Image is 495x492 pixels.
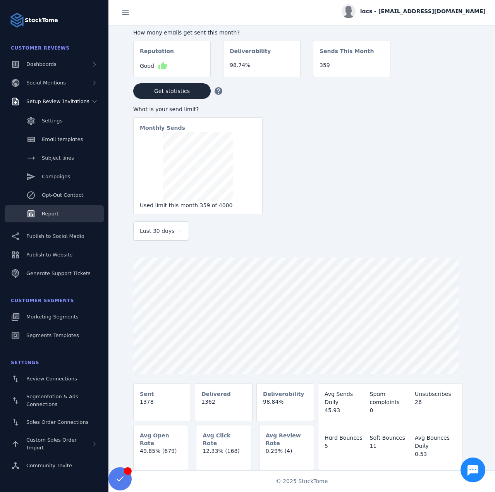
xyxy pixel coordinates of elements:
span: Campaigns [42,174,70,179]
span: Setup Review Invitations [26,98,89,104]
a: Sales Order Connections [5,414,104,431]
a: Segmentation & Ads Connections [5,389,104,412]
span: Subject lines [42,155,74,161]
strong: StackTome [25,16,58,24]
div: Hard Bounces [325,434,366,442]
mat-card-subtitle: Monthly Sends [140,124,185,132]
mat-card-content: 359 [313,61,390,76]
a: Opt-Out Contact [5,187,104,204]
div: 5 [325,442,366,450]
a: Segments Templates [5,327,104,344]
span: Custom Sales Order Import [26,437,77,451]
span: Segments Templates [26,332,79,338]
div: 11 [370,442,411,450]
mat-card-subtitle: Sends This Month [320,47,374,61]
a: Generate Support Tickets [5,265,104,282]
span: Marketing Segments [26,314,78,320]
span: Publish to Website [26,252,72,258]
a: Campaigns [5,168,104,185]
div: How many emails get sent this month? [133,29,390,37]
span: Opt-Out Contact [42,192,83,198]
div: 0 [370,406,411,415]
mat-card-subtitle: Avg Click Rate [203,432,244,447]
div: 26 [415,398,456,406]
div: Spam complaints [370,390,411,406]
div: Used limit this month 359 of 4000 [140,201,256,210]
span: Segmentation & Ads Connections [26,394,78,407]
span: iacs - [EMAIL_ADDRESS][DOMAIN_NAME] [360,7,486,15]
img: profile.jpg [342,4,356,18]
mat-card-subtitle: Delivered [201,390,231,398]
a: Community Invite [5,457,104,474]
div: Avg Bounces Daily [415,434,456,450]
a: Email templates [5,131,104,148]
a: Marketing Segments [5,308,104,325]
span: Email templates [42,136,83,142]
span: Good [140,62,154,70]
mat-card-subtitle: Deliverability [263,390,304,398]
span: Sales Order Connections [26,419,88,425]
span: Customer Segments [11,298,74,303]
span: Community Invite [26,463,72,468]
button: Get statistics [133,83,211,99]
mat-card-content: 49.85% (679) [134,447,188,461]
span: Social Mentions [26,80,66,86]
img: Logo image [9,12,25,28]
mat-card-subtitle: Reputation [140,47,174,61]
div: Avg Sends Daily [325,390,366,406]
mat-card-content: 12.33% (168) [196,447,251,461]
span: Report [42,211,58,217]
div: Soft Bounces [370,434,411,442]
div: 0.53 [415,450,456,458]
mat-card-content: 1362 [195,398,252,412]
a: Subject lines [5,150,104,167]
div: 98.74% [230,61,294,69]
button: iacs - [EMAIL_ADDRESS][DOMAIN_NAME] [342,4,486,18]
mat-card-subtitle: Sent [140,390,154,398]
mat-card-content: 98.84% [257,398,314,412]
span: Generate Support Tickets [26,270,91,276]
span: Get statistics [154,88,190,94]
span: Settings [11,360,39,365]
a: Publish to Social Media [5,228,104,245]
a: Settings [5,112,104,129]
a: Review Connections [5,370,104,387]
span: Publish to Social Media [26,233,84,239]
div: What is your send limit? [133,105,263,114]
mat-card-content: 1378 [134,398,191,412]
span: Customer Reviews [11,45,70,51]
span: © 2025 StackTome [276,477,328,485]
div: 45.93 [325,406,366,415]
a: Report [5,205,104,222]
div: Unsubscribes [415,390,456,398]
mat-card-subtitle: Avg Review Rate [266,432,308,447]
span: Dashboards [26,61,57,67]
mat-card-content: 0.29% (4) [260,447,314,461]
span: Review Connections [26,376,77,382]
span: Last 30 days [140,226,175,236]
mat-card-subtitle: Deliverability [230,47,271,61]
a: Publish to Website [5,246,104,263]
mat-icon: thumb_up [158,61,167,71]
mat-card-subtitle: Avg Open Rate [140,432,182,447]
span: Settings [42,118,62,124]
